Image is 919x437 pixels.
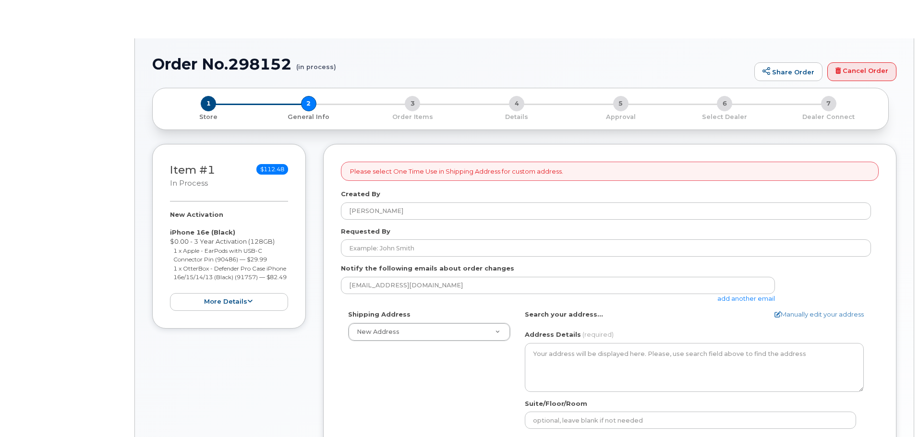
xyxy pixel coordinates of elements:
[170,211,223,218] strong: New Activation
[152,56,750,72] h1: Order No.298152
[170,179,208,188] small: in process
[349,323,510,341] a: New Address
[173,247,267,263] small: 1 x Apple - EarPods with USB-C Connector Pin (90486) — $29.99
[341,277,775,294] input: Example: john@appleseed.com
[160,111,257,121] a: 1 Store
[341,264,514,273] label: Notify the following emails about order changes
[525,330,581,339] label: Address Details
[170,210,288,310] div: $0.00 - 3 Year Activation (128GB)
[296,56,336,71] small: (in process)
[348,310,411,319] label: Shipping Address
[170,228,235,236] strong: iPhone 16e (Black)
[201,96,216,111] span: 1
[525,412,856,429] input: optional, leave blank if not needed
[525,310,603,319] label: Search your address...
[357,328,399,335] span: New Address
[827,62,896,82] a: Cancel Order
[256,164,288,175] span: $112.48
[754,62,822,82] a: Share Order
[350,167,563,176] p: Please select One Time Use in Shipping Address for custom address.
[164,113,253,121] p: Store
[170,293,288,311] button: more details
[717,295,775,302] a: add another email
[582,331,614,338] span: (required)
[341,227,390,236] label: Requested By
[341,239,871,257] input: Example: John Smith
[341,189,380,199] label: Created By
[173,265,287,281] small: 1 x OtterBox - Defender Pro Case iPhone 16e/15/14/13 (Black) (91757) — $82.49
[525,399,587,408] label: Suite/Floor/Room
[774,310,864,319] a: Manually edit your address
[170,164,215,189] h3: Item #1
